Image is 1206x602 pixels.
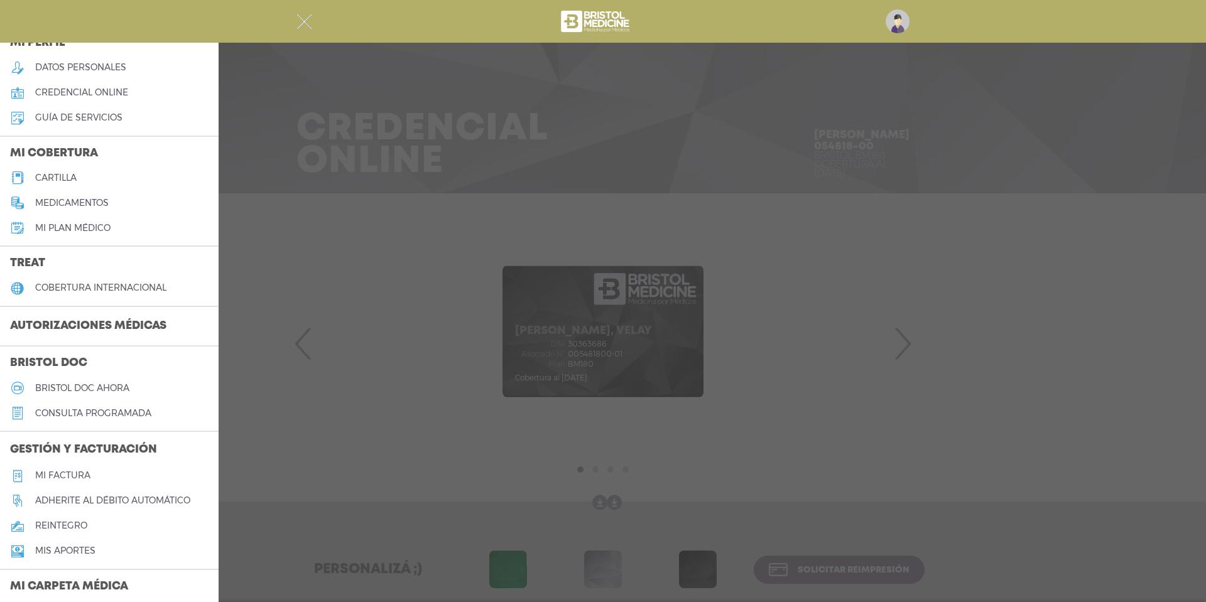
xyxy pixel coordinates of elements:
[559,6,634,36] img: bristol-medicine-blanco.png
[35,383,129,394] h5: Bristol doc ahora
[35,223,111,234] h5: Mi plan médico
[35,282,166,293] h5: cobertura internacional
[35,87,128,98] h5: credencial online
[35,112,122,123] h5: guía de servicios
[35,520,87,531] h5: reintegro
[886,9,910,33] img: profile-placeholder.svg
[35,546,95,556] h5: Mis aportes
[35,173,77,183] h5: cartilla
[35,198,109,208] h5: medicamentos
[35,495,190,506] h5: Adherite al débito automático
[296,14,312,30] img: Cober_menu-close-white.svg
[35,408,151,419] h5: consulta programada
[35,470,90,481] h5: Mi factura
[35,62,126,73] h5: datos personales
